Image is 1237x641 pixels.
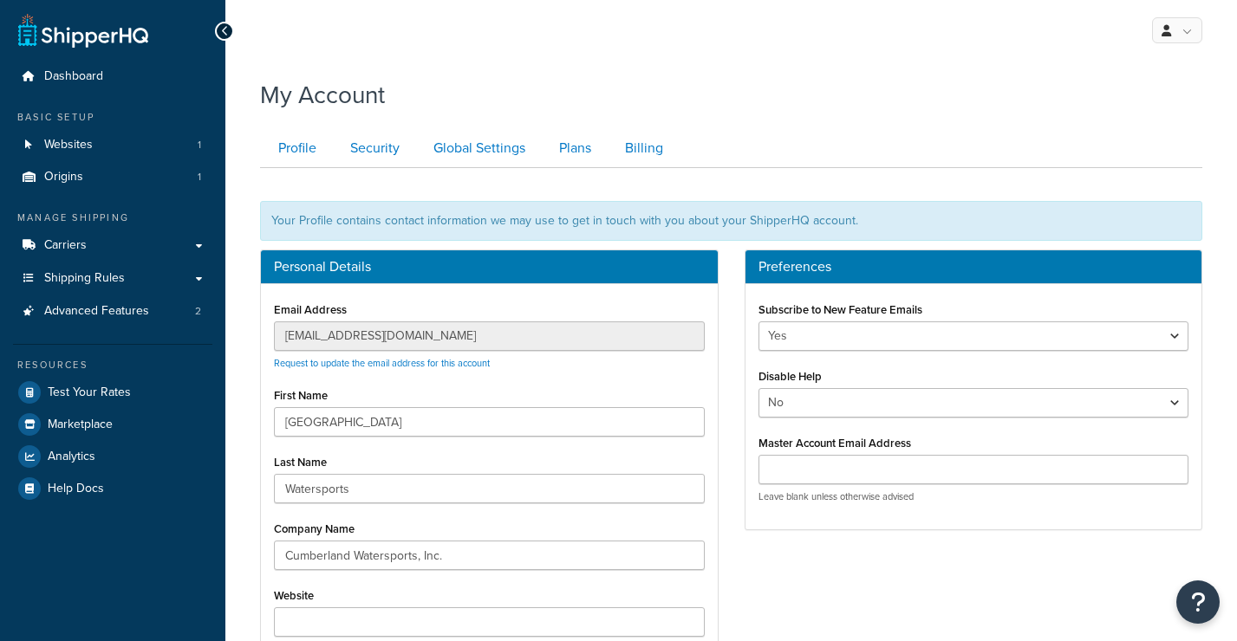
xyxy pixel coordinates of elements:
[13,441,212,472] a: Analytics
[260,78,385,112] h1: My Account
[541,129,605,168] a: Plans
[274,303,347,316] label: Email Address
[13,262,212,295] a: Shipping Rules
[13,230,212,262] a: Carriers
[18,13,148,48] a: ShipperHQ Home
[13,210,212,225] div: Manage Shipping
[13,473,212,504] a: Help Docs
[332,129,413,168] a: Security
[758,490,1189,503] p: Leave blank unless otherwise advised
[607,129,677,168] a: Billing
[260,129,330,168] a: Profile
[274,389,328,402] label: First Name
[274,589,314,602] label: Website
[758,437,911,450] label: Master Account Email Address
[758,370,822,383] label: Disable Help
[44,69,103,84] span: Dashboard
[758,303,922,316] label: Subscribe to New Feature Emails
[198,138,201,152] span: 1
[13,377,212,408] a: Test Your Rates
[44,238,87,253] span: Carriers
[13,61,212,93] a: Dashboard
[48,385,131,400] span: Test Your Rates
[44,138,93,152] span: Websites
[260,201,1202,241] div: Your Profile contains contact information we may use to get in touch with you about your ShipperH...
[44,304,149,319] span: Advanced Features
[48,482,104,496] span: Help Docs
[274,259,705,275] h3: Personal Details
[44,170,83,185] span: Origins
[13,129,212,161] li: Websites
[48,450,95,464] span: Analytics
[274,456,327,469] label: Last Name
[198,170,201,185] span: 1
[274,522,355,535] label: Company Name
[13,409,212,440] a: Marketplace
[13,358,212,372] div: Resources
[758,259,1189,275] h3: Preferences
[1176,580,1220,624] button: Open Resource Center
[274,356,490,370] a: Request to update the email address for this account
[13,110,212,125] div: Basic Setup
[13,295,212,327] li: Advanced Features
[48,418,113,432] span: Marketplace
[13,161,212,193] a: Origins 1
[13,161,212,193] li: Origins
[415,129,539,168] a: Global Settings
[195,304,201,319] span: 2
[44,271,125,286] span: Shipping Rules
[13,129,212,161] a: Websites 1
[13,295,212,327] a: Advanced Features 2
